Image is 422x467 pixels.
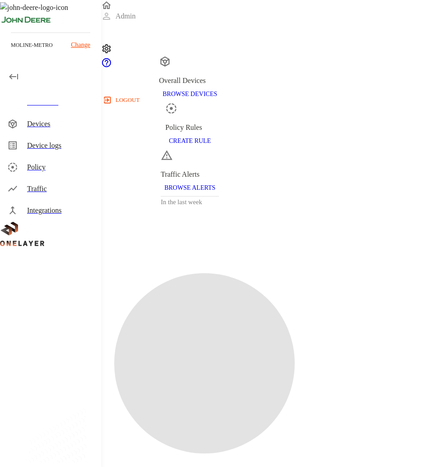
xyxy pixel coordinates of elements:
[161,180,219,197] button: BROWSE ALERTS
[161,169,219,180] div: Traffic Alerts
[101,93,143,107] button: logout
[165,122,214,133] div: Policy Rules
[101,62,112,69] a: onelayer-support
[165,133,214,150] button: CREATE RULE
[161,197,219,208] h3: In the last week
[161,183,219,191] a: BROWSE ALERTS
[101,93,422,107] a: logout
[165,137,214,144] a: CREATE RULE
[101,62,112,69] span: Support Portal
[116,11,135,22] p: Admin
